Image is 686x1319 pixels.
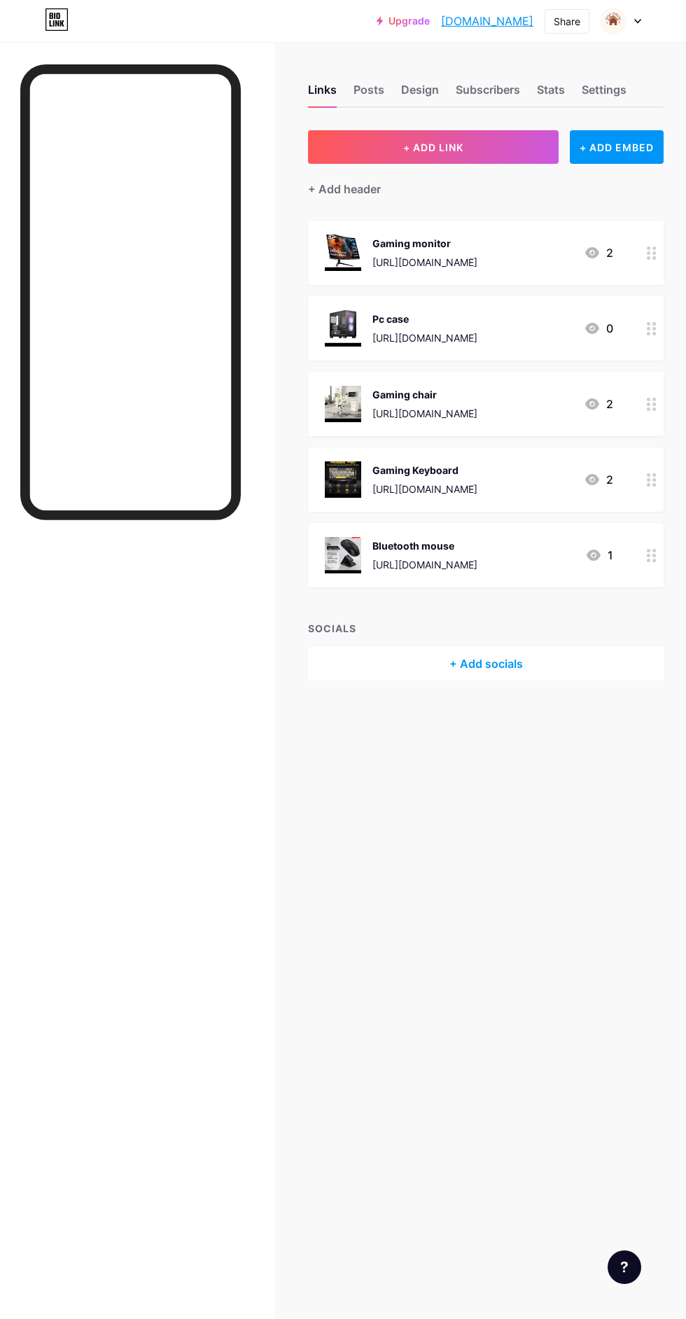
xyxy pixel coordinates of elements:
[401,81,439,106] div: Design
[353,81,384,106] div: Posts
[456,81,520,106] div: Subscribers
[325,537,361,573] img: Bluetooth mouse
[372,312,477,326] div: Pc case
[582,81,626,106] div: Settings
[537,81,565,106] div: Stats
[570,130,664,164] div: + ADD EMBED
[600,8,626,34] img: glowbedroom
[584,471,613,488] div: 2
[372,538,477,553] div: Bluetooth mouse
[372,387,477,402] div: Gaming chair
[377,15,430,27] a: Upgrade
[325,310,361,347] img: Pc case
[308,181,381,197] div: + Add header
[308,647,664,681] div: + Add socials
[554,14,580,29] div: Share
[584,320,613,337] div: 0
[372,482,477,496] div: [URL][DOMAIN_NAME]
[372,406,477,421] div: [URL][DOMAIN_NAME]
[403,141,463,153] span: + ADD LINK
[372,236,477,251] div: Gaming monitor
[308,130,559,164] button: + ADD LINK
[325,386,361,422] img: Gaming chair
[441,13,533,29] a: [DOMAIN_NAME]
[584,244,613,261] div: 2
[372,255,477,270] div: [URL][DOMAIN_NAME]
[325,235,361,271] img: Gaming monitor
[585,547,613,564] div: 1
[325,461,361,498] img: Gaming Keyboard
[372,330,477,345] div: [URL][DOMAIN_NAME]
[372,463,477,477] div: Gaming Keyboard
[372,557,477,572] div: [URL][DOMAIN_NAME]
[308,621,664,636] div: SOCIALS
[308,81,337,106] div: Links
[584,396,613,412] div: 2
